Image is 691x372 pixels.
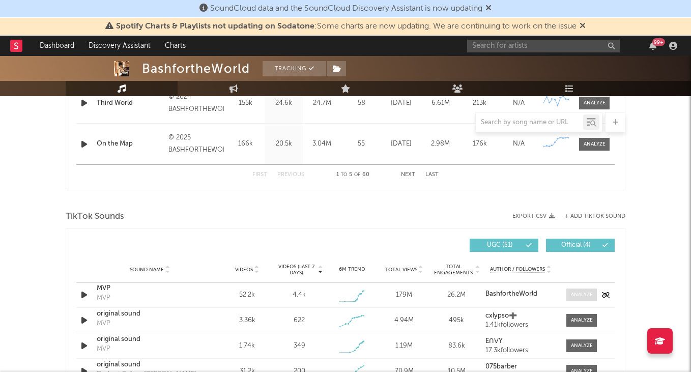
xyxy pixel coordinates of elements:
[649,42,656,50] button: 99+
[433,290,480,300] div: 26.2M
[235,267,253,273] span: Videos
[502,98,536,108] div: N/A
[652,38,665,46] div: 99 +
[158,36,193,56] a: Charts
[485,322,556,329] div: 1.41k followers
[384,98,418,108] div: [DATE]
[502,139,536,149] div: N/A
[565,214,625,219] button: + Add TikTok Sound
[555,214,625,219] button: + Add TikTok Sound
[223,341,271,351] div: 1.74k
[343,139,379,149] div: 55
[97,334,203,345] a: original sound
[470,239,538,252] button: UGC(51)
[66,211,124,223] span: TikTok Sounds
[277,172,304,178] button: Previous
[97,319,110,329] div: MVP
[305,98,338,108] div: 24.7M
[385,267,417,273] span: Total Views
[130,267,164,273] span: Sound Name
[485,291,537,297] strong: BashfortheWorld
[423,139,457,149] div: 2.98M
[425,172,439,178] button: Last
[328,266,376,273] div: 6M Trend
[229,139,262,149] div: 166k
[142,61,250,76] div: BashfortheWorld
[263,61,326,76] button: Tracking
[476,119,583,127] input: Search by song name or URL
[81,36,158,56] a: Discovery Assistant
[116,22,577,31] span: : Some charts are now updating. We are continuing to work on the issue
[485,312,517,319] strong: cxlypso➕
[381,290,428,300] div: 179M
[546,239,615,252] button: Official(4)
[97,344,110,354] div: MVP
[168,91,224,116] div: © 2024 BASHFORTHEWORLDLLC
[293,290,306,300] div: 4.4k
[467,40,620,52] input: Search for artists
[341,173,347,177] span: to
[343,98,379,108] div: 58
[116,22,314,31] span: Spotify Charts & Playlists not updating on Sodatone
[485,363,517,370] strong: 075barber
[433,316,480,326] div: 495k
[401,172,415,178] button: Next
[267,139,300,149] div: 20.5k
[381,341,428,351] div: 1.19M
[97,98,163,108] a: Third World
[384,139,418,149] div: [DATE]
[485,347,556,354] div: 17.3k followers
[485,291,556,298] a: BashfortheWorld
[553,242,599,248] span: Official ( 4 )
[97,283,203,294] a: MVP
[97,139,163,149] a: On the Map
[354,173,360,177] span: of
[168,132,224,156] div: © 2025 BASHFORTHEWORLDLLC
[485,338,503,345] strong: EᑎᐯY
[305,139,338,149] div: 3.04M
[490,266,545,273] span: Author / Followers
[97,360,203,370] a: original sound
[463,98,497,108] div: 213k
[325,169,381,181] div: 1 5 60
[294,341,305,351] div: 349
[267,98,300,108] div: 24.6k
[33,36,81,56] a: Dashboard
[97,293,110,303] div: MVP
[294,316,305,326] div: 622
[423,98,457,108] div: 6.61M
[485,312,556,320] a: cxlypso➕
[433,341,480,351] div: 83.6k
[512,213,555,219] button: Export CSV
[463,139,497,149] div: 176k
[223,316,271,326] div: 3.36k
[381,316,428,326] div: 4.94M
[485,338,556,345] a: EᑎᐯY
[229,98,262,108] div: 155k
[485,363,556,370] a: 075barber
[476,242,523,248] span: UGC ( 51 )
[276,264,317,276] span: Videos (last 7 days)
[223,290,271,300] div: 52.2k
[210,5,482,13] span: SoundCloud data and the SoundCloud Discovery Assistant is now updating
[252,172,267,178] button: First
[580,22,586,31] span: Dismiss
[485,5,492,13] span: Dismiss
[433,264,474,276] span: Total Engagements
[97,309,203,319] a: original sound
